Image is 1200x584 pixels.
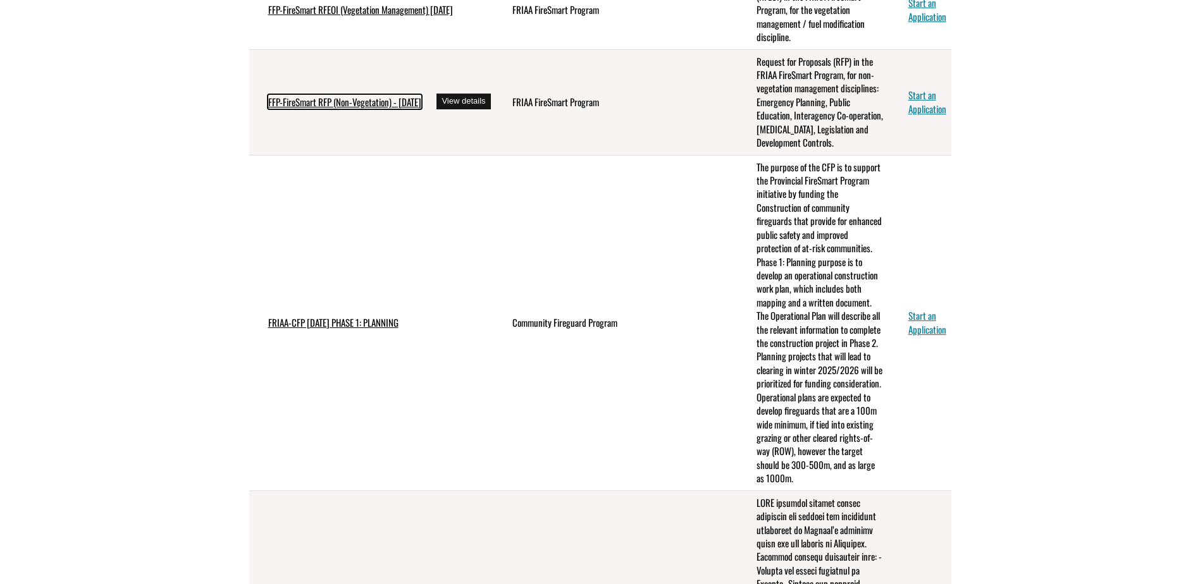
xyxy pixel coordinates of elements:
[908,308,946,336] a: Start an Application
[436,94,490,109] div: View details
[493,155,738,490] td: Community Fireguard Program
[249,155,493,490] td: FRIAA-CFP AUGUST 2025 PHASE 1: PLANNING
[268,95,421,109] a: FFP-FireSmart RFP (Non-Vegetation) - [DATE]
[493,49,738,155] td: FRIAA FireSmart Program
[268,315,399,329] a: FRIAA-CFP [DATE] PHASE 1: PLANNING
[268,3,453,16] a: FFP-FireSmart RFEOI (Vegetation Management) [DATE]
[738,155,889,490] td: The purpose of the CFP is to support the Provincial FireSmart Program initiative by funding the C...
[908,88,946,115] a: Start an Application
[738,49,889,155] td: Request for Proposals (RFP) in the FRIAA FireSmart Program, for non-vegetation management discipl...
[249,49,493,155] td: FFP-FireSmart RFP (Non-Vegetation) - July 2025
